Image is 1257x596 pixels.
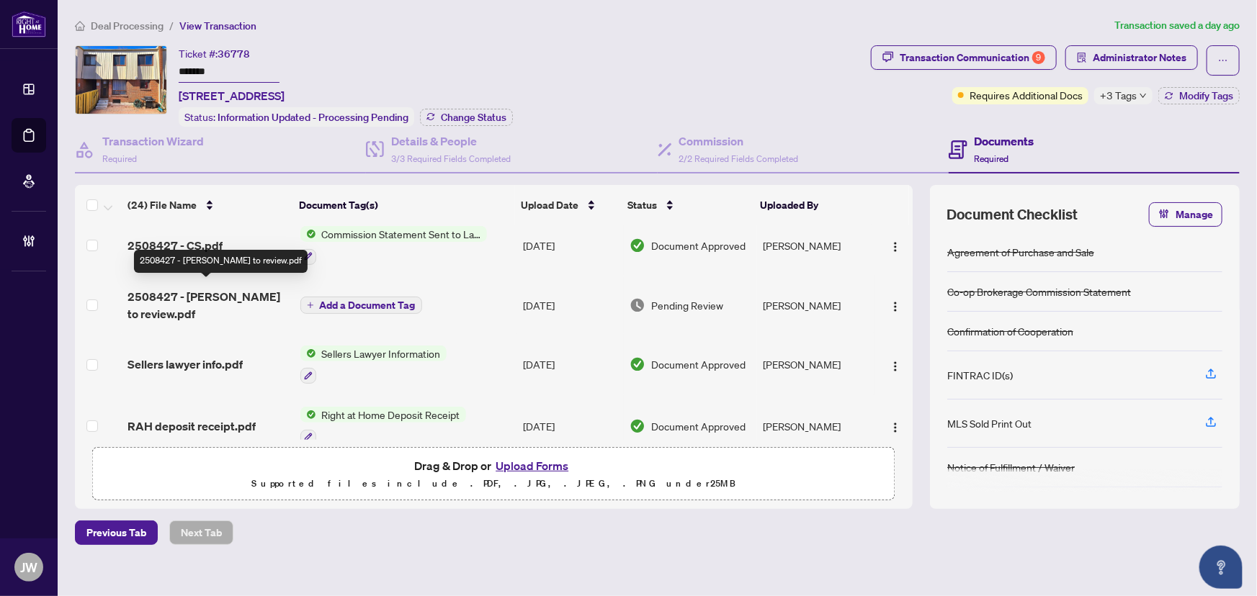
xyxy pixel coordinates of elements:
[300,407,466,446] button: Status IconRight at Home Deposit Receipt
[320,300,416,310] span: Add a Document Tag
[93,448,895,501] span: Drag & Drop orUpload FormsSupported files include .PDF, .JPG, .JPEG, .PNG under25MB
[947,459,1075,475] div: Notice of Fulfillment / Waiver
[947,415,1032,431] div: MLS Sold Print Out
[651,418,746,434] span: Document Approved
[128,417,256,435] span: RAH deposit receipt.pdf
[970,87,1083,103] span: Requires Additional Docs
[86,521,146,544] span: Previous Tab
[947,284,1131,299] div: Co-op Brokerage Commission Statement
[517,215,624,276] td: [DATE]
[134,250,308,273] div: 2508427 - [PERSON_NAME] to review.pdf
[517,334,624,396] td: [DATE]
[1065,45,1198,70] button: Administrator Notes
[1077,53,1087,63] span: solution
[884,415,907,438] button: Logo
[128,197,197,213] span: (24) File Name
[218,111,408,124] span: Information Updated - Processing Pending
[517,395,624,457] td: [DATE]
[420,109,513,126] button: Change Status
[391,132,511,150] h4: Details & People
[651,297,723,313] span: Pending Review
[521,197,578,213] span: Upload Date
[754,185,872,225] th: Uploaded By
[102,132,204,150] h4: Transaction Wizard
[651,238,746,253] span: Document Approved
[975,132,1034,150] h4: Documents
[179,19,256,32] span: View Transaction
[1093,46,1186,69] span: Administrator Notes
[179,87,285,104] span: [STREET_ADDRESS]
[757,395,874,457] td: [PERSON_NAME]
[75,21,85,31] span: home
[414,456,573,475] span: Drag & Drop or
[947,367,1013,383] div: FINTRAC ID(s)
[890,422,901,433] img: Logo
[630,356,645,372] img: Document Status
[515,185,621,225] th: Upload Date
[20,557,37,577] span: JW
[179,45,250,62] div: Ticket #:
[871,45,1057,70] button: Transaction Communication9
[300,297,422,314] button: Add a Document Tag
[300,226,487,265] button: Status IconCommission Statement Sent to Lawyer
[102,153,137,164] span: Required
[300,346,447,384] button: Status IconSellers Lawyer Information
[651,356,746,372] span: Document Approved
[947,204,1078,225] span: Document Checklist
[316,346,447,361] span: Sellers Lawyer Information
[179,107,414,127] div: Status:
[91,19,164,32] span: Deal Processing
[300,407,316,423] img: Status Icon
[975,153,1009,164] span: Required
[890,361,901,372] img: Logo
[1158,87,1240,104] button: Modify Tags
[1114,17,1240,34] article: Transaction saved a day ago
[12,11,46,37] img: logo
[128,356,243,373] span: Sellers lawyer info.pdf
[757,276,874,334] td: [PERSON_NAME]
[76,46,166,114] img: IMG-E12017907_1.jpg
[102,475,886,492] p: Supported files include .PDF, .JPG, .JPEG, .PNG under 25 MB
[122,185,293,225] th: (24) File Name
[169,17,174,34] li: /
[884,294,907,317] button: Logo
[679,132,799,150] h4: Commission
[517,276,624,334] td: [DATE]
[947,323,1073,339] div: Confirmation of Cooperation
[627,197,657,213] span: Status
[1032,51,1045,64] div: 9
[900,46,1045,69] div: Transaction Communication
[1140,92,1147,99] span: down
[1100,87,1137,104] span: +3 Tags
[757,215,874,276] td: [PERSON_NAME]
[884,353,907,376] button: Logo
[169,520,233,545] button: Next Tab
[890,301,901,312] img: Logo
[441,112,506,122] span: Change Status
[890,241,901,253] img: Logo
[316,407,466,423] span: Right at Home Deposit Receipt
[300,296,422,315] button: Add a Document Tag
[1199,546,1243,589] button: Open asap
[622,185,754,225] th: Status
[1179,91,1233,101] span: Modify Tags
[1176,203,1213,226] span: Manage
[128,237,223,254] span: 2508427 - CS.pdf
[679,153,799,164] span: 2/2 Required Fields Completed
[293,185,515,225] th: Document Tag(s)
[218,48,250,60] span: 36778
[491,456,573,475] button: Upload Forms
[300,226,316,242] img: Status Icon
[1149,202,1222,227] button: Manage
[300,346,316,361] img: Status Icon
[1218,55,1228,66] span: ellipsis
[75,520,158,545] button: Previous Tab
[630,418,645,434] img: Document Status
[884,234,907,257] button: Logo
[391,153,511,164] span: 3/3 Required Fields Completed
[316,226,487,242] span: Commission Statement Sent to Lawyer
[630,238,645,253] img: Document Status
[128,288,288,322] span: 2508427 - [PERSON_NAME] to review.pdf
[757,334,874,396] td: [PERSON_NAME]
[307,302,314,309] span: plus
